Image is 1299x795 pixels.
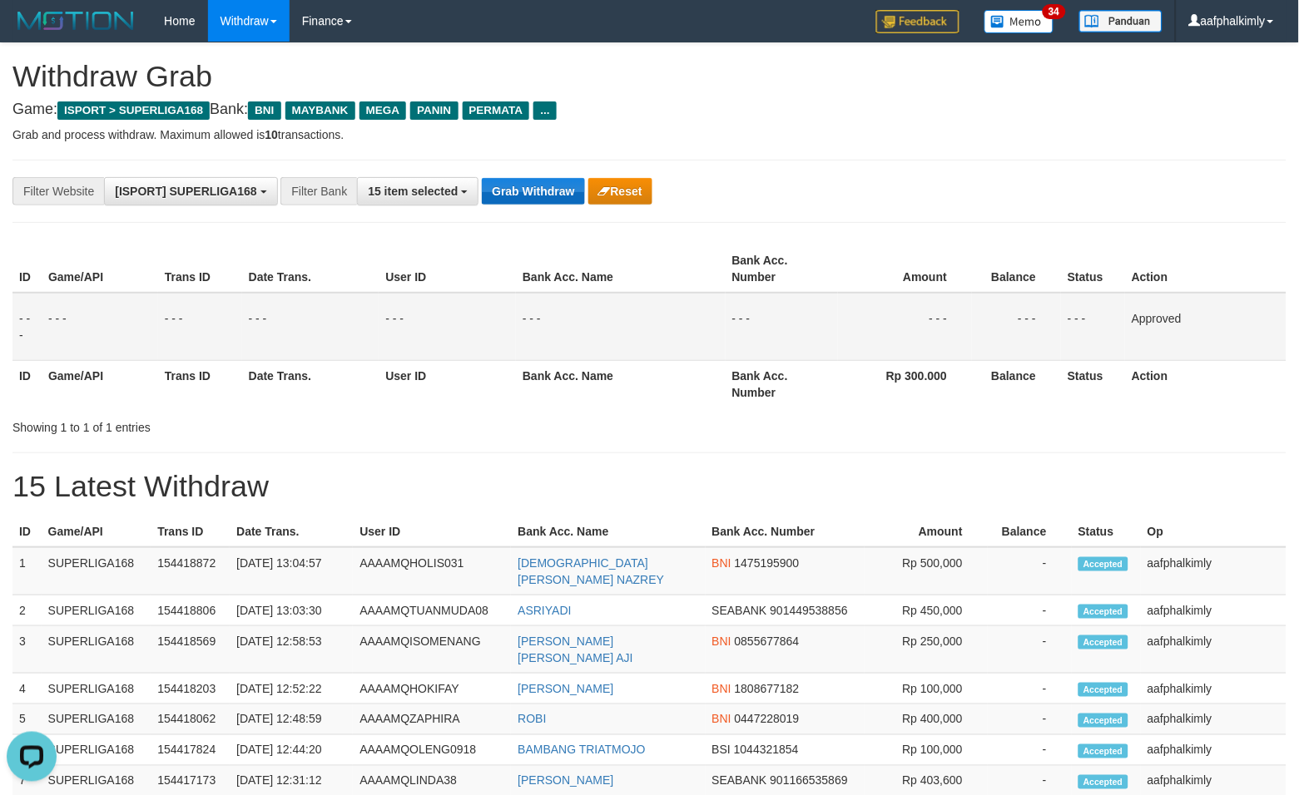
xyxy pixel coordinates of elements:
[353,674,511,704] td: AAAAMQHOKIFAY
[12,360,42,407] th: ID
[12,101,1287,118] h4: Game: Bank:
[151,626,230,674] td: 154418569
[972,360,1061,407] th: Balance
[158,245,242,293] th: Trans ID
[12,177,104,205] div: Filter Website
[1079,10,1163,32] img: panduan.png
[42,626,151,674] td: SUPERLIGA168
[12,245,42,293] th: ID
[242,293,379,361] td: - - -
[42,735,151,766] td: SUPERLIGA168
[865,595,988,626] td: Rp 450,000
[353,626,511,674] td: AAAAMQISOMENANG
[735,556,800,570] span: Copy 1475195900 to clipboard
[353,595,511,626] td: AAAAMQTUANMUDA08
[42,704,151,735] td: SUPERLIGA168
[1078,635,1128,649] span: Accepted
[1141,595,1287,626] td: aafphalkimly
[248,101,280,120] span: BNI
[988,674,1072,704] td: -
[115,185,256,198] span: [ISPORT] SUPERLIGA168
[1078,605,1128,619] span: Accepted
[151,735,230,766] td: 154417824
[12,470,1287,503] h1: 15 Latest Withdraw
[972,293,1061,361] td: - - -
[230,516,353,547] th: Date Trans.
[353,704,511,735] td: AAAAMQZAPHIRA
[151,674,230,704] td: 154418203
[988,704,1072,735] td: -
[353,547,511,595] td: AAAAMQHOLIS031
[242,360,379,407] th: Date Trans.
[988,735,1072,766] td: -
[712,635,731,648] span: BNI
[1125,245,1287,293] th: Action
[359,101,407,120] span: MEGA
[265,128,278,141] strong: 10
[988,516,1072,547] th: Balance
[12,126,1287,143] p: Grab and process withdraw. Maximum allowed is transactions.
[151,704,230,735] td: 154418062
[42,595,151,626] td: SUPERLIGA168
[42,245,158,293] th: Game/API
[712,556,731,570] span: BNI
[1072,516,1141,547] th: Status
[988,547,1072,595] td: -
[771,604,848,617] span: Copy 901449538856 to clipboard
[838,245,972,293] th: Amount
[230,547,353,595] td: [DATE] 13:04:57
[12,516,42,547] th: ID
[518,604,571,617] a: ASRIYADI
[838,293,972,361] td: - - -
[712,713,731,726] span: BNI
[712,682,731,695] span: BNI
[482,178,584,205] button: Grab Withdraw
[726,293,839,361] td: - - -
[379,293,516,361] td: - - -
[1078,683,1128,697] span: Accepted
[42,547,151,595] td: SUPERLIGA168
[735,713,800,726] span: Copy 0447228019 to clipboard
[511,516,705,547] th: Bank Acc. Name
[518,635,632,664] a: [PERSON_NAME] [PERSON_NAME] AJI
[771,774,848,788] span: Copy 901166535869 to clipboard
[735,682,800,695] span: Copy 1808677182 to clipboard
[1078,744,1128,758] span: Accepted
[1125,360,1287,407] th: Action
[1141,735,1287,766] td: aafphalkimly
[42,516,151,547] th: Game/API
[865,547,988,595] td: Rp 500,000
[865,674,988,704] td: Rp 100,000
[7,7,57,57] button: Open LiveChat chat widget
[12,547,42,595] td: 1
[1043,4,1065,19] span: 34
[410,101,458,120] span: PANIN
[1078,557,1128,571] span: Accepted
[876,10,959,33] img: Feedback.jpg
[12,412,528,436] div: Showing 1 to 1 of 1 entries
[357,177,478,205] button: 15 item selected
[1078,775,1128,789] span: Accepted
[726,360,839,407] th: Bank Acc. Number
[865,735,988,766] td: Rp 100,000
[1061,293,1125,361] td: - - -
[1061,360,1125,407] th: Status
[12,60,1287,93] h1: Withdraw Grab
[42,360,158,407] th: Game/API
[988,595,1072,626] td: -
[42,674,151,704] td: SUPERLIGA168
[726,245,839,293] th: Bank Acc. Number
[1141,674,1287,704] td: aafphalkimly
[988,626,1072,674] td: -
[353,735,511,766] td: AAAAMQOLENG0918
[12,704,42,735] td: 5
[865,516,988,547] th: Amount
[230,595,353,626] td: [DATE] 13:03:30
[838,360,972,407] th: Rp 300.000
[104,177,277,205] button: [ISPORT] SUPERLIGA168
[865,626,988,674] td: Rp 250,000
[379,245,516,293] th: User ID
[712,774,767,788] span: SEABANK
[280,177,357,205] div: Filter Bank
[533,101,556,120] span: ...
